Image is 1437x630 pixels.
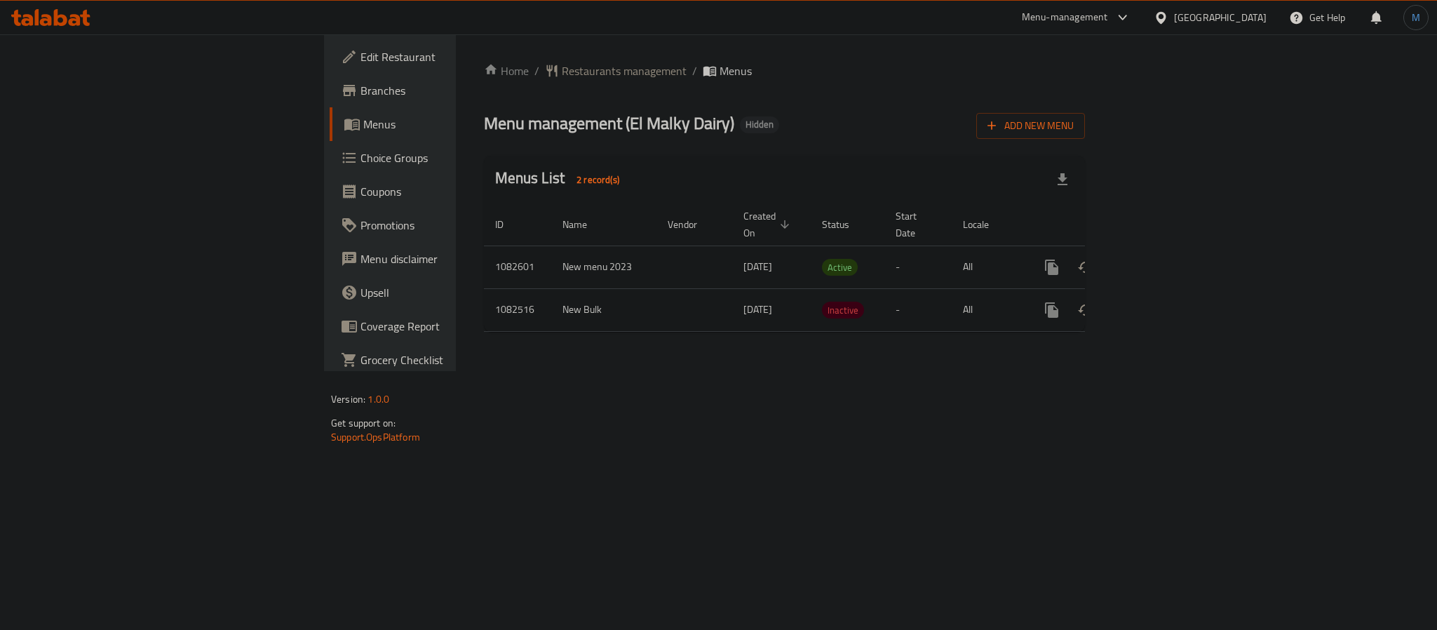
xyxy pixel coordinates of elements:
span: Inactive [822,302,864,319]
div: Active [822,259,858,276]
span: Promotions [360,217,553,234]
th: Actions [1024,203,1181,246]
span: Upsell [360,284,553,301]
span: Menu disclaimer [360,250,553,267]
span: Vendor [668,216,715,233]
span: Get support on: [331,414,396,432]
span: 1.0.0 [367,390,389,408]
button: more [1035,293,1069,327]
span: Coupons [360,183,553,200]
span: 2 record(s) [568,173,628,187]
li: / [692,62,697,79]
a: Edit Restaurant [330,40,564,74]
span: Coverage Report [360,318,553,335]
a: Choice Groups [330,141,564,175]
a: Grocery Checklist [330,343,564,377]
table: enhanced table [484,203,1181,332]
button: Change Status [1069,293,1102,327]
div: Export file [1046,163,1079,196]
span: Restaurants management [562,62,687,79]
a: Menu disclaimer [330,242,564,276]
td: New Bulk [551,288,656,331]
td: - [884,288,952,331]
button: more [1035,250,1069,284]
h2: Menus List [495,168,628,191]
div: Hidden [740,116,779,133]
span: Edit Restaurant [360,48,553,65]
span: Menu management ( El Malky Dairy ) [484,107,734,139]
span: Created On [743,208,794,241]
div: Menu-management [1022,9,1108,26]
span: Menus [363,116,553,133]
a: Branches [330,74,564,107]
td: - [884,246,952,288]
td: All [952,288,1024,331]
a: Upsell [330,276,564,309]
span: Status [822,216,868,233]
span: ID [495,216,522,233]
span: Menus [720,62,752,79]
span: Version: [331,390,365,408]
span: Choice Groups [360,149,553,166]
span: [DATE] [743,257,772,276]
td: New menu 2023 [551,246,656,288]
span: Add New Menu [987,117,1074,135]
span: M [1412,10,1420,25]
div: Total records count [568,168,628,191]
a: Restaurants management [545,62,687,79]
a: Menus [330,107,564,141]
a: Coupons [330,175,564,208]
span: Branches [360,82,553,99]
td: All [952,246,1024,288]
a: Support.OpsPlatform [331,428,420,446]
span: Active [822,260,858,276]
div: [GEOGRAPHIC_DATA] [1174,10,1267,25]
span: Start Date [896,208,935,241]
span: Grocery Checklist [360,351,553,368]
a: Promotions [330,208,564,242]
button: Add New Menu [976,113,1085,139]
span: Hidden [740,119,779,130]
button: Change Status [1069,250,1102,284]
span: Locale [963,216,1007,233]
a: Coverage Report [330,309,564,343]
span: [DATE] [743,300,772,319]
nav: breadcrumb [484,62,1085,79]
span: Name [562,216,605,233]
